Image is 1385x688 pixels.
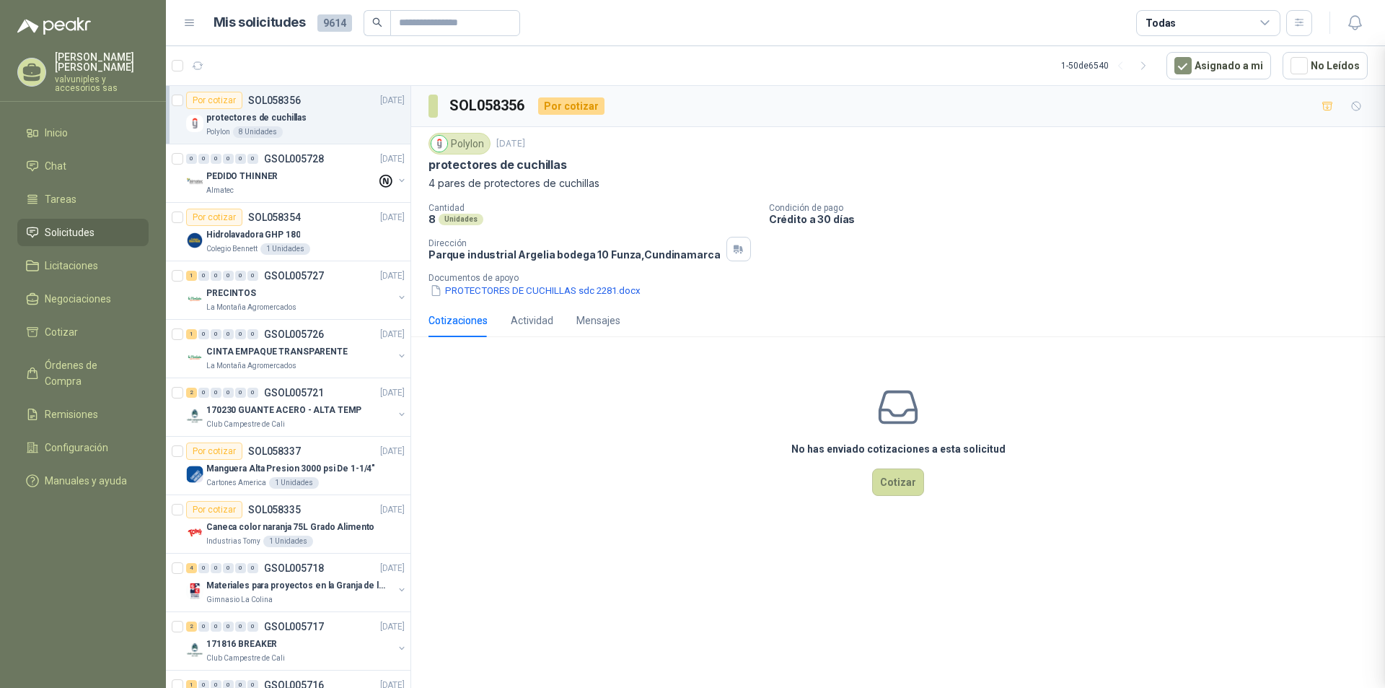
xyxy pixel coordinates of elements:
[17,285,149,313] a: Negociaciones
[45,291,111,307] span: Negociaciones
[1146,15,1176,31] div: Todas
[45,406,98,422] span: Remisiones
[45,258,98,274] span: Licitaciones
[45,158,66,174] span: Chat
[17,352,149,395] a: Órdenes de Compra
[17,219,149,246] a: Solicitudes
[17,434,149,461] a: Configuración
[17,252,149,279] a: Licitaciones
[45,324,78,340] span: Cotizar
[45,357,135,389] span: Órdenes de Compra
[45,473,127,489] span: Manuales y ayuda
[45,125,68,141] span: Inicio
[45,225,94,240] span: Solicitudes
[17,17,91,35] img: Logo peakr
[17,318,149,346] a: Cotizar
[45,440,108,456] span: Configuración
[17,186,149,213] a: Tareas
[55,52,149,72] p: [PERSON_NAME] [PERSON_NAME]
[55,75,149,92] p: valvuniples y accesorios sas
[317,14,352,32] span: 9614
[17,119,149,147] a: Inicio
[214,12,306,33] h1: Mis solicitudes
[17,467,149,495] a: Manuales y ayuda
[372,17,382,27] span: search
[45,191,76,207] span: Tareas
[17,152,149,180] a: Chat
[17,401,149,428] a: Remisiones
